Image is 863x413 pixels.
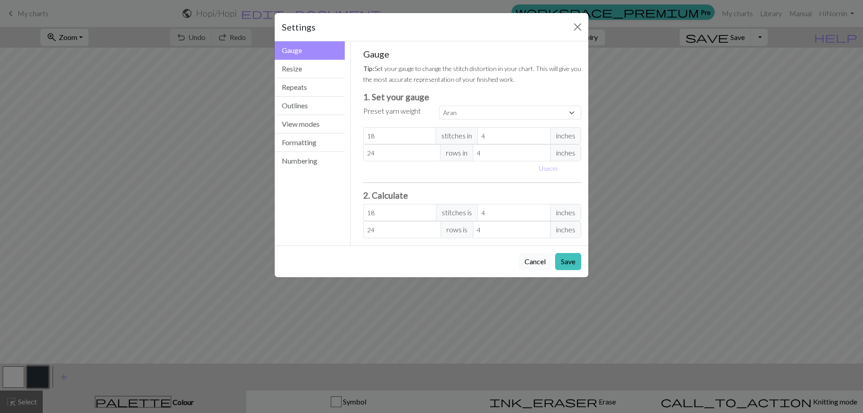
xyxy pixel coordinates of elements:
button: Gauge [275,41,345,60]
span: inches [550,221,581,238]
span: rows is [440,221,473,238]
button: Repeats [275,78,345,97]
label: Preset yarn weight [363,106,421,116]
span: inches [550,204,581,221]
h5: Settings [282,20,316,34]
h3: 2. Calculate [363,190,582,200]
span: inches [550,144,581,161]
span: rows in [440,144,473,161]
button: Numbering [275,152,345,170]
button: Save [555,253,581,270]
h3: 1. Set your gauge [363,92,582,102]
span: inches [550,127,581,144]
small: Set your gauge to change the stitch distortion in your chart. This will give you the most accurat... [363,65,581,83]
button: View modes [275,115,345,133]
button: Cancel [519,253,552,270]
h5: Gauge [363,49,582,59]
span: stitches in [436,127,478,144]
button: Usecm [535,161,561,175]
strong: Tip: [363,65,374,72]
button: Formatting [275,133,345,152]
button: Resize [275,60,345,78]
span: stitches is [436,204,478,221]
button: Outlines [275,97,345,115]
button: Close [570,20,585,34]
